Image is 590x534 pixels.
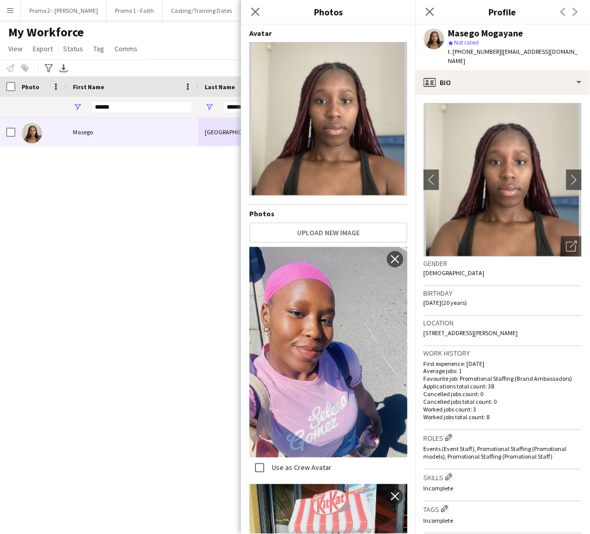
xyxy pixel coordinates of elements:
img: Crew avatar [249,42,407,196]
button: Promo 1 - Faith [107,1,163,20]
span: | [EMAIL_ADDRESS][DOMAIN_NAME] [448,48,578,65]
span: [STREET_ADDRESS][PERSON_NAME] [424,329,518,337]
p: First experience: [DATE] [424,360,582,367]
h3: Work history [424,348,582,358]
a: View [4,42,27,55]
button: Promo 2 - [PERSON_NAME] [21,1,107,20]
div: Masego [67,118,199,146]
h3: Tags [424,504,582,515]
span: [DEMOGRAPHIC_DATA] [424,269,485,277]
button: Upload new image [249,222,407,243]
div: Open photos pop-in [561,236,582,257]
app-action-btn: Export XLSX [57,62,70,74]
span: Not rated [455,38,479,46]
span: [DATE] (20 years) [424,299,467,306]
span: Status [63,44,83,53]
input: Last Name Filter Input [223,101,313,113]
h4: Photos [249,209,407,218]
p: Incomplete [424,485,582,492]
div: Bio [416,70,590,95]
span: Comms [114,44,137,53]
a: Tag [89,42,108,55]
span: View [8,44,23,53]
h3: Roles [424,433,582,443]
p: Average jobs: 1 [424,367,582,375]
button: Open Filter Menu [205,102,214,112]
div: Masego Mogayane [448,29,524,38]
span: Events (Event Staff), Promotional Staffing (Promotional models), Promotional Staffing (Promotiona... [424,445,567,461]
span: Export [33,44,53,53]
app-action-btn: Advanced filters [43,62,55,74]
input: First Name Filter Input [91,101,192,113]
p: Cancelled jobs total count: 0 [424,398,582,406]
h3: Location [424,318,582,327]
h3: Skills [424,472,582,483]
p: Applications total count: 38 [424,383,582,391]
h3: Photos [241,5,416,18]
span: t. [PHONE_NUMBER] [448,48,502,55]
span: Last Name [205,83,235,91]
p: Worked jobs total count: 8 [424,414,582,421]
a: Export [29,42,57,55]
span: Photo [22,83,39,91]
a: Comms [110,42,142,55]
p: Cancelled jobs count: 0 [424,391,582,398]
span: Tag [93,44,104,53]
h3: Profile [416,5,590,18]
p: Incomplete [424,517,582,525]
label: Use as Crew Avatar [270,463,331,473]
img: Crew photo 1081210 [249,247,407,458]
p: Favourite job: Promotional Staffing (Brand Ambassadors) [424,375,582,383]
p: Worked jobs count: 3 [424,406,582,414]
span: My Workforce [8,25,84,40]
img: Crew avatar or photo [424,103,582,257]
button: Casting/Training Dates [163,1,241,20]
a: Status [59,42,87,55]
h3: Birthday [424,289,582,298]
img: Masego Mogayane [22,123,42,143]
h4: Avatar [249,29,407,38]
h3: Gender [424,259,582,268]
button: Open Filter Menu [73,102,82,112]
div: [GEOGRAPHIC_DATA] [199,118,319,146]
span: First Name [73,83,104,91]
